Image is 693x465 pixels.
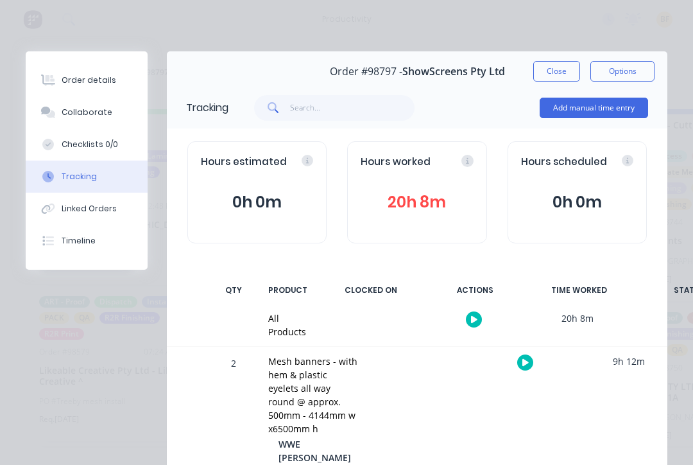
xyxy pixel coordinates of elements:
div: TIME WORKED [531,277,627,304]
div: Order details [62,75,116,86]
div: QTY [214,277,253,304]
button: Add manual time entry [540,98,648,118]
div: 20h 8m [529,304,626,333]
button: Collaborate [26,96,148,128]
button: Checklists 0/0 [26,128,148,161]
div: Tracking [186,100,228,116]
button: Order details [26,64,148,96]
span: Hours estimated [201,155,287,170]
div: Linked Orders [62,203,117,215]
button: 0h 0m [201,190,313,215]
button: Tracking [26,161,148,193]
div: PRODUCT [261,277,315,304]
span: Hours worked [361,155,431,170]
span: ShowScreens Pty Ltd [402,66,505,78]
div: Timeline [62,235,96,247]
span: Order #98797 - [330,66,402,78]
div: All Products [268,311,306,338]
div: Checklists 0/0 [62,139,118,150]
span: Hours scheduled [521,155,607,170]
input: Search... [290,95,415,121]
div: Collaborate [62,107,112,118]
button: Linked Orders [26,193,148,225]
button: 0h 0m [521,190,633,215]
button: 20h 8m [361,190,473,215]
button: Close [533,61,580,82]
div: Mesh banners - with hem & plastic eyelets all way round @ approx. 500mm - 4144mm w x6500mm h [268,355,357,435]
div: CLOCKED ON [323,277,419,304]
div: Tracking [62,171,97,182]
div: 9h 12m [581,347,677,376]
button: Options [590,61,654,82]
button: Timeline [26,225,148,257]
div: ACTIONS [427,277,523,304]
